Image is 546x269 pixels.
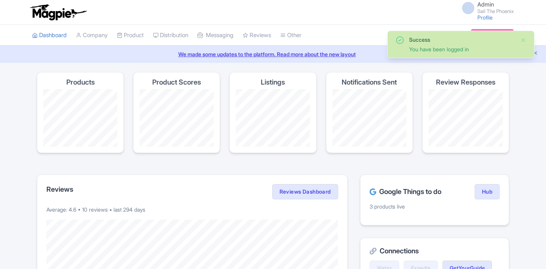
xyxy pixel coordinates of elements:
[520,36,526,45] button: Close
[76,25,108,46] a: Company
[32,25,67,46] a: Dashboard
[533,49,538,58] button: Close announcement
[471,29,514,41] a: Subscription
[370,188,441,196] h2: Google Things to do
[153,25,188,46] a: Distribution
[261,78,285,86] h4: Listings
[370,247,500,255] h2: Connections
[280,25,301,46] a: Other
[342,78,397,86] h4: Notifications Sent
[475,184,500,199] a: Hub
[370,202,500,210] p: 3 products live
[5,50,541,58] a: We made some updates to the platform. Read more about the new layout
[152,78,201,86] h4: Product Scores
[409,45,514,53] div: You have been logged in
[117,25,144,46] a: Product
[272,184,338,199] a: Reviews Dashboard
[28,4,88,21] img: logo-ab69f6fb50320c5b225c76a69d11143b.png
[477,14,493,21] a: Profile
[197,25,234,46] a: Messaging
[409,36,514,44] div: Success
[477,9,514,14] small: Sail The Phoenix
[46,205,338,214] p: Average: 4.6 • 10 reviews • last 294 days
[46,186,73,193] h2: Reviews
[243,25,271,46] a: Reviews
[436,78,495,86] h4: Review Responses
[66,78,95,86] h4: Products
[477,1,494,8] span: Admin
[457,2,514,14] a: Admin Sail The Phoenix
